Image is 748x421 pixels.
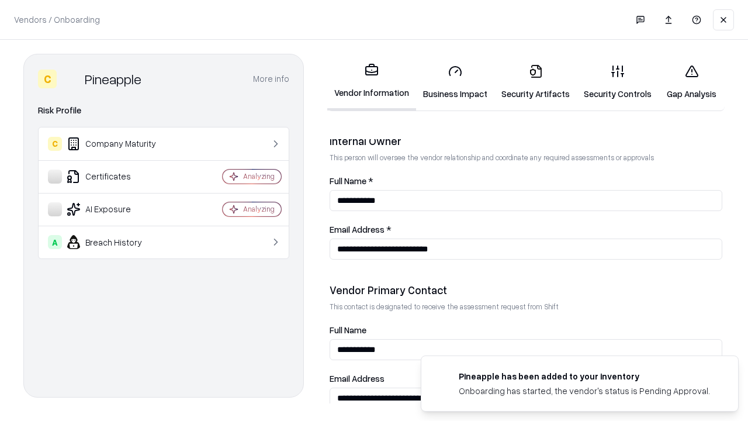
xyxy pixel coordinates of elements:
div: C [48,137,62,151]
button: More info [253,68,289,89]
p: This contact is designated to receive the assessment request from Shift [330,302,722,312]
label: Email Address [330,374,722,383]
a: Gap Analysis [659,55,725,109]
img: pineappleenergy.com [435,370,449,384]
label: Full Name * [330,177,722,185]
div: Vendor Primary Contact [330,283,722,297]
div: Breach History [48,235,188,249]
a: Security Artifacts [494,55,577,109]
div: Certificates [48,170,188,184]
div: Pineapple has been added to your inventory [459,370,710,382]
a: Business Impact [416,55,494,109]
img: Pineapple [61,70,80,88]
div: Analyzing [243,204,275,214]
div: Pineapple [85,70,141,88]
p: Vendors / Onboarding [14,13,100,26]
a: Vendor Information [327,54,416,111]
a: Security Controls [577,55,659,109]
div: Analyzing [243,171,275,181]
div: Risk Profile [38,103,289,118]
label: Full Name [330,326,722,334]
div: A [48,235,62,249]
div: AI Exposure [48,202,188,216]
div: C [38,70,57,88]
div: Onboarding has started, the vendor's status is Pending Approval. [459,385,710,397]
div: Company Maturity [48,137,188,151]
div: Internal Owner [330,134,722,148]
label: Email Address * [330,225,722,234]
p: This person will oversee the vendor relationship and coordinate any required assessments or appro... [330,153,722,163]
